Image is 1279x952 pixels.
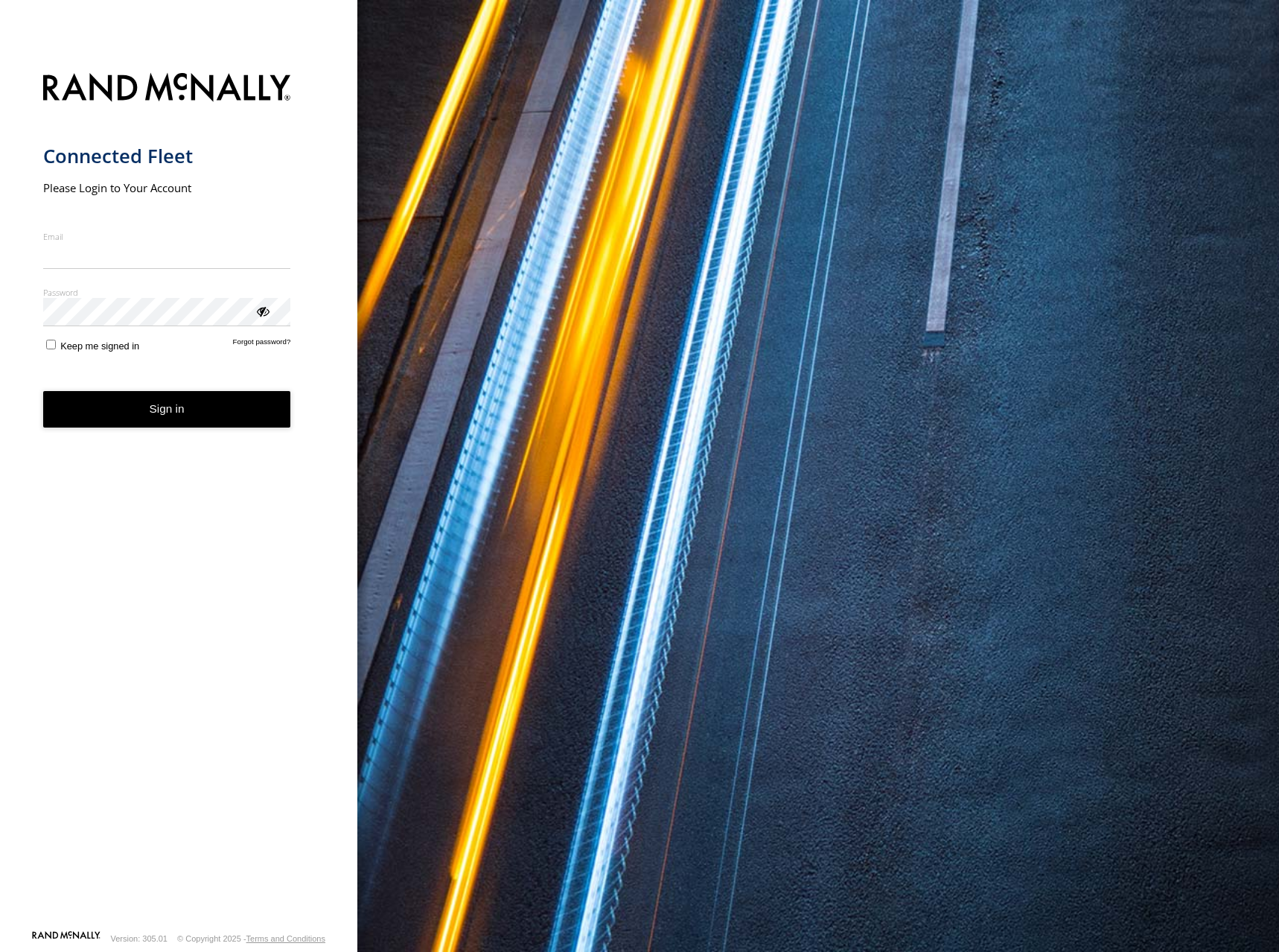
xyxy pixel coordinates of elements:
[43,231,291,242] label: Email
[43,391,291,428] button: Sign in
[177,934,325,943] div: © Copyright 2025 -
[255,303,269,318] div: ViewPassword
[43,180,291,195] h2: Please Login to Your Account
[43,287,291,298] label: Password
[43,144,291,168] h1: Connected Fleet
[46,340,56,349] input: Keep me signed in
[32,931,101,946] a: Visit our Website
[43,64,315,930] form: main
[111,934,168,943] div: Version: 305.01
[60,340,139,352] span: Keep me signed in
[233,337,291,352] a: Forgot password?
[43,70,291,108] img: Rand McNally
[246,934,325,943] a: Terms and Conditions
